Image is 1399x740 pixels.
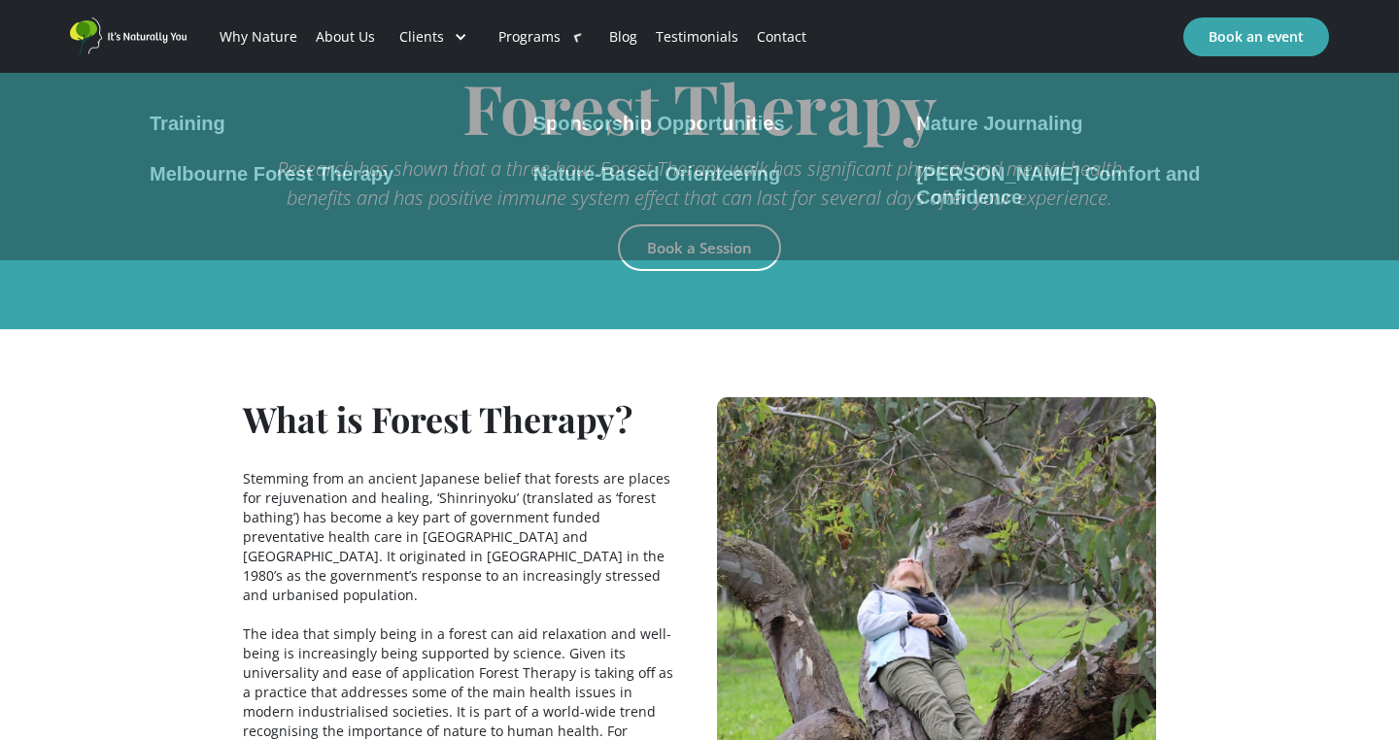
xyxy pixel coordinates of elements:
[1183,17,1329,56] a: Book an event
[384,4,483,70] div: Clients
[150,162,393,185] div: Melbourne Forest Therapy
[210,4,306,70] a: Why Nature
[906,104,1259,135] a: Nature Journaling
[70,17,187,55] a: home
[599,4,646,70] a: Blog
[916,162,1249,209] div: [PERSON_NAME] Comfort and Confidence
[243,397,632,440] h1: ?
[243,395,615,442] span: What is Forest Therapy
[533,112,785,135] div: Sponsorship Opportunities
[906,154,1259,209] a: [PERSON_NAME] Comfort and Confidence
[150,112,225,135] div: Training
[399,27,444,47] div: Clients
[524,154,876,185] a: Nature-Based Orienteering
[533,162,781,185] div: Nature-Based Orienteering
[483,4,599,70] div: Programs
[498,27,561,47] div: Programs
[140,154,493,185] a: Melbourne Forest Therapy
[748,4,816,70] a: Contact
[140,104,493,135] a: Training
[916,112,1082,135] div: Nature Journaling
[306,4,384,70] a: About Us
[647,4,748,70] a: Testimonials
[524,104,876,135] a: Sponsorship Opportunities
